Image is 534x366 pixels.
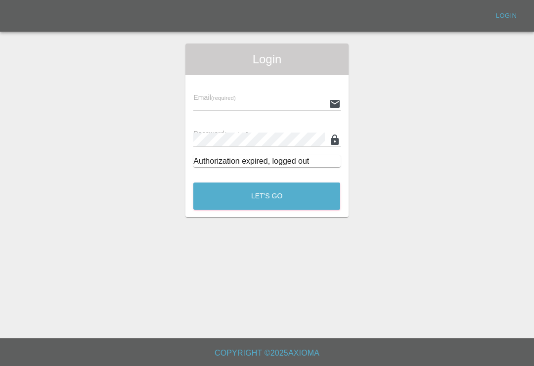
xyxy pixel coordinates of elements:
div: Authorization expired, logged out [193,155,340,167]
small: (required) [211,95,236,101]
h6: Copyright © 2025 Axioma [8,346,526,360]
button: Let's Go [193,183,340,210]
span: Password [193,130,249,137]
span: Login [193,51,340,67]
span: Email [193,93,235,101]
small: (required) [224,131,249,137]
a: Login [490,8,522,24]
